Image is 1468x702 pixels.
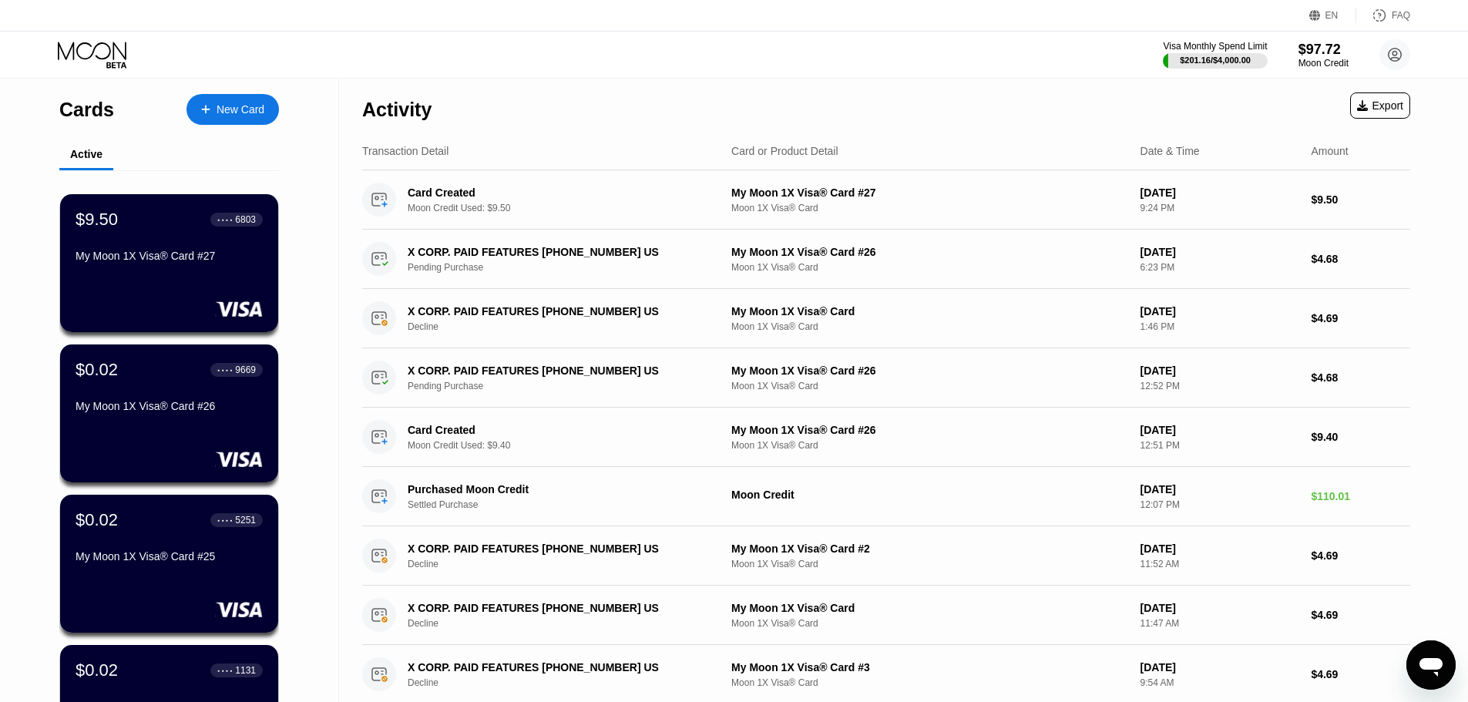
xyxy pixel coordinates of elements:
[70,148,102,160] div: Active
[731,203,1128,213] div: Moon 1X Visa® Card
[235,364,256,375] div: 9669
[1311,371,1410,384] div: $4.68
[362,289,1410,348] div: X CORP. PAID FEATURES [PHONE_NUMBER] USDeclineMy Moon 1X Visa® CardMoon 1X Visa® Card[DATE]1:46 P...
[235,515,256,526] div: 5251
[1140,203,1299,213] div: 9:24 PM
[1140,424,1299,436] div: [DATE]
[731,186,1128,199] div: My Moon 1X Visa® Card #27
[1298,58,1349,69] div: Moon Credit
[731,262,1128,273] div: Moon 1X Visa® Card
[1140,677,1299,688] div: 9:54 AM
[408,483,707,495] div: Purchased Moon Credit
[217,217,233,222] div: ● ● ● ●
[1140,483,1299,495] div: [DATE]
[76,250,263,262] div: My Moon 1X Visa® Card #27
[408,542,707,555] div: X CORP. PAID FEATURES [PHONE_NUMBER] US
[1140,602,1299,614] div: [DATE]
[1311,668,1410,680] div: $4.69
[1140,559,1299,569] div: 11:52 AM
[1350,92,1410,119] div: Export
[1140,618,1299,629] div: 11:47 AM
[731,246,1128,258] div: My Moon 1X Visa® Card #26
[1298,42,1349,58] div: $97.72
[1311,253,1410,265] div: $4.68
[1140,364,1299,377] div: [DATE]
[408,186,707,199] div: Card Created
[60,495,278,633] div: $0.02● ● ● ●5251My Moon 1X Visa® Card #25
[731,489,1128,501] div: Moon Credit
[731,305,1128,317] div: My Moon 1X Visa® Card
[235,214,256,225] div: 6803
[1311,145,1348,157] div: Amount
[408,559,729,569] div: Decline
[1325,10,1339,21] div: EN
[1357,99,1403,112] div: Export
[1180,55,1251,65] div: $201.16 / $4,000.00
[362,145,448,157] div: Transaction Detail
[731,321,1128,332] div: Moon 1X Visa® Card
[1140,499,1299,510] div: 12:07 PM
[1163,41,1267,52] div: Visa Monthly Spend Limit
[59,99,114,121] div: Cards
[76,400,263,412] div: My Moon 1X Visa® Card #26
[362,99,432,121] div: Activity
[408,364,707,377] div: X CORP. PAID FEATURES [PHONE_NUMBER] US
[362,526,1410,586] div: X CORP. PAID FEATURES [PHONE_NUMBER] USDeclineMy Moon 1X Visa® Card #2Moon 1X Visa® Card[DATE]11:...
[217,668,233,673] div: ● ● ● ●
[1163,41,1267,69] div: Visa Monthly Spend Limit$201.16/$4,000.00
[408,661,707,673] div: X CORP. PAID FEATURES [PHONE_NUMBER] US
[1311,549,1410,562] div: $4.69
[1140,305,1299,317] div: [DATE]
[1140,145,1200,157] div: Date & Time
[1406,640,1456,690] iframe: Dugme za pokretanje prozora za razmenu poruka
[408,305,707,317] div: X CORP. PAID FEATURES [PHONE_NUMBER] US
[731,145,838,157] div: Card or Product Detail
[1356,8,1410,23] div: FAQ
[362,408,1410,467] div: Card CreatedMoon Credit Used: $9.40My Moon 1X Visa® Card #26Moon 1X Visa® Card[DATE]12:51 PM$9.40
[408,424,707,436] div: Card Created
[731,602,1128,614] div: My Moon 1X Visa® Card
[408,203,729,213] div: Moon Credit Used: $9.50
[1140,246,1299,258] div: [DATE]
[408,602,707,614] div: X CORP. PAID FEATURES [PHONE_NUMBER] US
[408,440,729,451] div: Moon Credit Used: $9.40
[1311,490,1410,502] div: $110.01
[1311,609,1410,621] div: $4.69
[1311,193,1410,206] div: $9.50
[731,364,1128,377] div: My Moon 1X Visa® Card #26
[408,262,729,273] div: Pending Purchase
[362,170,1410,230] div: Card CreatedMoon Credit Used: $9.50My Moon 1X Visa® Card #27Moon 1X Visa® Card[DATE]9:24 PM$9.50
[1309,8,1356,23] div: EN
[76,550,263,563] div: My Moon 1X Visa® Card #25
[408,381,729,391] div: Pending Purchase
[731,381,1128,391] div: Moon 1X Visa® Card
[217,518,233,522] div: ● ● ● ●
[731,661,1128,673] div: My Moon 1X Visa® Card #3
[186,94,279,125] div: New Card
[731,542,1128,555] div: My Moon 1X Visa® Card #2
[731,440,1128,451] div: Moon 1X Visa® Card
[1140,542,1299,555] div: [DATE]
[1298,42,1349,69] div: $97.72Moon Credit
[1140,661,1299,673] div: [DATE]
[60,194,278,332] div: $9.50● ● ● ●6803My Moon 1X Visa® Card #27
[362,348,1410,408] div: X CORP. PAID FEATURES [PHONE_NUMBER] USPending PurchaseMy Moon 1X Visa® Card #26Moon 1X Visa® Car...
[235,665,256,676] div: 1131
[1392,10,1410,21] div: FAQ
[731,424,1128,436] div: My Moon 1X Visa® Card #26
[408,499,729,510] div: Settled Purchase
[1311,431,1410,443] div: $9.40
[217,368,233,372] div: ● ● ● ●
[408,321,729,332] div: Decline
[76,510,118,530] div: $0.02
[1140,381,1299,391] div: 12:52 PM
[362,586,1410,645] div: X CORP. PAID FEATURES [PHONE_NUMBER] USDeclineMy Moon 1X Visa® CardMoon 1X Visa® Card[DATE]11:47 ...
[1311,312,1410,324] div: $4.69
[76,360,118,380] div: $0.02
[1140,186,1299,199] div: [DATE]
[362,467,1410,526] div: Purchased Moon CreditSettled PurchaseMoon Credit[DATE]12:07 PM$110.01
[1140,262,1299,273] div: 6:23 PM
[1140,321,1299,332] div: 1:46 PM
[731,559,1128,569] div: Moon 1X Visa® Card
